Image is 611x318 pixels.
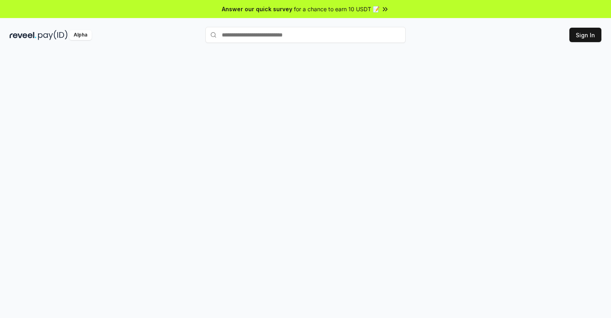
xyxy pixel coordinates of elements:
[569,28,601,42] button: Sign In
[222,5,292,13] span: Answer our quick survey
[294,5,380,13] span: for a chance to earn 10 USDT 📝
[69,30,92,40] div: Alpha
[38,30,68,40] img: pay_id
[10,30,36,40] img: reveel_dark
